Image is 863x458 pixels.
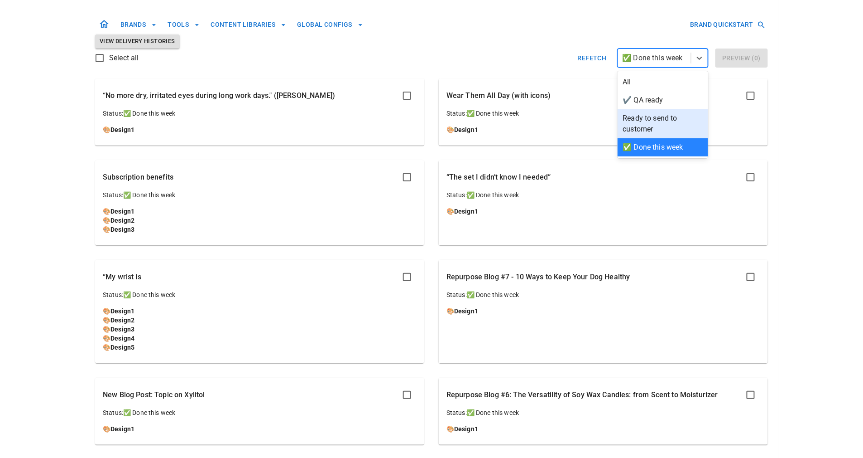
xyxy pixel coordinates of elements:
p: 🎨 [103,216,417,225]
a: Design1 [454,307,478,315]
span: Select all [109,53,139,63]
a: Design1 [110,425,134,433]
a: Design1 [454,126,478,133]
p: Subscription benefits [103,172,173,183]
button: CONTENT LIBRARIES [207,16,290,33]
button: BRAND QUICKSTART [687,16,768,33]
a: Design1 [454,208,478,215]
div: All [618,73,708,91]
p: 🎨 [103,125,417,134]
p: 🎨 [103,207,417,216]
a: Design1 [110,307,134,315]
div: ✔️ QA ready [618,91,708,109]
p: 🎨 [103,424,417,434]
p: Status: ✅ Done this week [446,408,760,417]
button: Refetch [574,49,610,68]
button: View Delivery Histories [95,34,180,49]
p: 🎨 [103,316,417,325]
a: Design4 [110,335,134,342]
p: Status: ✅ Done this week [103,290,417,299]
a: Design2 [110,317,134,324]
a: Design2 [110,217,134,224]
p: 🎨 [446,207,760,216]
p: “No more dry, irritated eyes during long work days." ([PERSON_NAME]) [103,90,335,101]
button: BRANDS [117,16,160,33]
p: Status: ✅ Done this week [446,190,760,200]
button: GLOBAL CONFIGS [293,16,367,33]
p: Repurpose Blog #6: The Versatility of Soy Wax Candles: from Scent to Moisturizer [446,390,718,400]
a: Design1 [110,208,134,215]
div: ✅ Done this week [618,138,708,156]
button: TOOLS [164,16,203,33]
a: Design3 [110,226,134,233]
p: Status: ✅ Done this week [103,109,417,118]
p: Repurpose Blog #7 - 10 Ways to Keep Your Dog Healthy [446,272,630,283]
p: Status: ✅ Done this week [446,290,760,299]
a: Design1 [454,425,478,433]
a: Design5 [110,344,134,351]
a: Design3 [110,326,134,333]
p: 🎨 [446,307,760,316]
div: Ready to send to customer [618,109,708,138]
p: Status: ✅ Done this week [103,190,417,200]
p: “My wrist is [103,272,141,283]
p: Status: ✅ Done this week [103,408,417,417]
p: Wear Them All Day (with icons) [446,90,551,101]
p: Status: ✅ Done this week [446,109,760,118]
p: 🎨 [446,125,760,134]
p: 🎨 [103,307,417,316]
p: 🎨 [103,325,417,334]
p: New Blog Post: Topic on Xylitol [103,390,205,400]
p: 🎨 [103,334,417,343]
p: 🎨 [446,424,760,434]
p: 🎨 [103,343,417,352]
p: “The set I didn’t know I needed” [446,172,551,183]
p: 🎨 [103,225,417,234]
a: Design1 [110,126,134,133]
